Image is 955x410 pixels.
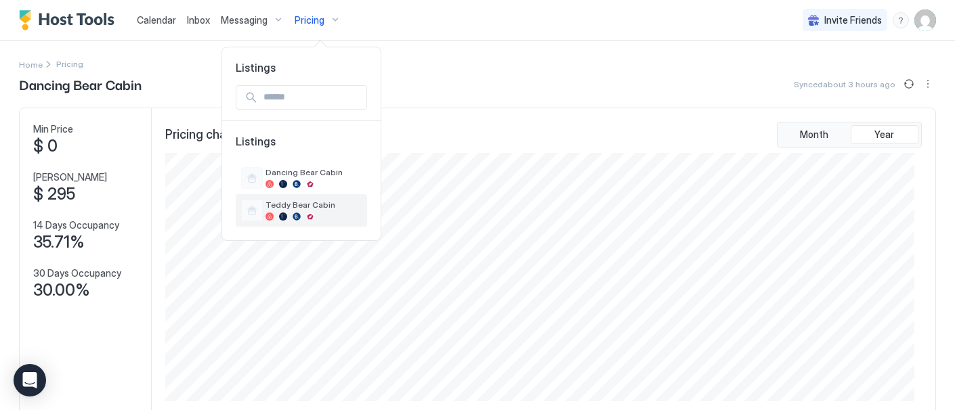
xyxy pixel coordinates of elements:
div: Open Intercom Messenger [14,364,46,396]
input: Input Field [258,86,366,109]
span: Listings [222,61,381,74]
span: Dancing Bear Cabin [266,167,362,177]
span: Teddy Bear Cabin [266,200,362,210]
span: Listings [236,135,367,162]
